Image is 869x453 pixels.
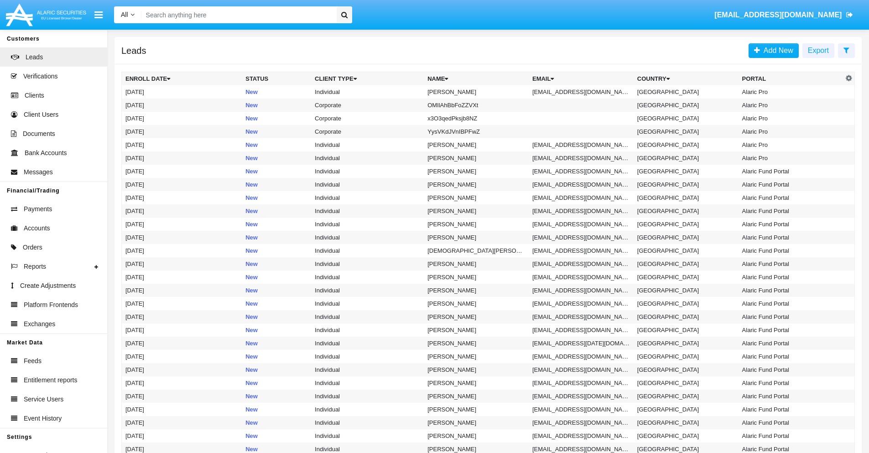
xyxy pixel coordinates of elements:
[739,204,843,218] td: Alaric Fund Portal
[424,204,529,218] td: [PERSON_NAME]
[739,350,843,363] td: Alaric Fund Portal
[122,363,242,376] td: [DATE]
[24,204,52,214] span: Payments
[739,257,843,271] td: Alaric Fund Portal
[529,323,634,337] td: [EMAIL_ADDRESS][DOMAIN_NAME]
[739,323,843,337] td: Alaric Fund Portal
[122,138,242,151] td: [DATE]
[739,376,843,390] td: Alaric Fund Portal
[122,271,242,284] td: [DATE]
[311,191,424,204] td: Individual
[424,429,529,443] td: [PERSON_NAME]
[634,204,739,218] td: [GEOGRAPHIC_DATA]
[739,390,843,403] td: Alaric Fund Portal
[122,376,242,390] td: [DATE]
[26,52,43,62] span: Leads
[634,112,739,125] td: [GEOGRAPHIC_DATA]
[311,178,424,191] td: Individual
[739,85,843,99] td: Alaric Pro
[311,72,424,86] th: Client Type
[122,165,242,178] td: [DATE]
[529,165,634,178] td: [EMAIL_ADDRESS][DOMAIN_NAME]
[311,125,424,138] td: Corporate
[122,85,242,99] td: [DATE]
[424,85,529,99] td: [PERSON_NAME]
[424,165,529,178] td: [PERSON_NAME]
[634,390,739,403] td: [GEOGRAPHIC_DATA]
[311,112,424,125] td: Corporate
[424,363,529,376] td: [PERSON_NAME]
[739,138,843,151] td: Alaric Pro
[739,244,843,257] td: Alaric Fund Portal
[634,429,739,443] td: [GEOGRAPHIC_DATA]
[739,112,843,125] td: Alaric Pro
[242,257,311,271] td: New
[739,284,843,297] td: Alaric Fund Portal
[122,244,242,257] td: [DATE]
[424,231,529,244] td: [PERSON_NAME]
[424,416,529,429] td: [PERSON_NAME]
[739,271,843,284] td: Alaric Fund Portal
[311,310,424,323] td: Individual
[311,297,424,310] td: Individual
[529,429,634,443] td: [EMAIL_ADDRESS][DOMAIN_NAME]
[529,376,634,390] td: [EMAIL_ADDRESS][DOMAIN_NAME]
[424,72,529,86] th: Name
[122,310,242,323] td: [DATE]
[311,85,424,99] td: Individual
[634,271,739,284] td: [GEOGRAPHIC_DATA]
[424,178,529,191] td: [PERSON_NAME]
[122,178,242,191] td: [DATE]
[749,43,799,58] a: Add New
[311,284,424,297] td: Individual
[634,284,739,297] td: [GEOGRAPHIC_DATA]
[311,99,424,112] td: Corporate
[634,72,739,86] th: Country
[802,43,834,58] button: Export
[122,231,242,244] td: [DATE]
[634,231,739,244] td: [GEOGRAPHIC_DATA]
[634,218,739,231] td: [GEOGRAPHIC_DATA]
[122,284,242,297] td: [DATE]
[808,47,829,54] span: Export
[24,375,78,385] span: Entitlement reports
[122,218,242,231] td: [DATE]
[739,416,843,429] td: Alaric Fund Portal
[242,363,311,376] td: New
[24,414,62,423] span: Event History
[634,125,739,138] td: [GEOGRAPHIC_DATA]
[122,99,242,112] td: [DATE]
[634,416,739,429] td: [GEOGRAPHIC_DATA]
[122,191,242,204] td: [DATE]
[529,416,634,429] td: [EMAIL_ADDRESS][DOMAIN_NAME]
[424,310,529,323] td: [PERSON_NAME]
[424,112,529,125] td: x3O3qedPksjb8NZ
[242,350,311,363] td: New
[242,231,311,244] td: New
[242,151,311,165] td: New
[424,337,529,350] td: [PERSON_NAME]
[242,323,311,337] td: New
[529,204,634,218] td: [EMAIL_ADDRESS][DOMAIN_NAME]
[122,390,242,403] td: [DATE]
[424,151,529,165] td: [PERSON_NAME]
[529,403,634,416] td: [EMAIL_ADDRESS][DOMAIN_NAME]
[424,257,529,271] td: [PERSON_NAME]
[424,350,529,363] td: [PERSON_NAME]
[24,167,53,177] span: Messages
[122,72,242,86] th: Enroll Date
[122,204,242,218] td: [DATE]
[242,99,311,112] td: New
[122,151,242,165] td: [DATE]
[424,403,529,416] td: [PERSON_NAME]
[23,72,57,81] span: Verifications
[242,204,311,218] td: New
[24,300,78,310] span: Platform Frontends
[634,165,739,178] td: [GEOGRAPHIC_DATA]
[242,191,311,204] td: New
[311,204,424,218] td: Individual
[634,257,739,271] td: [GEOGRAPHIC_DATA]
[634,363,739,376] td: [GEOGRAPHIC_DATA]
[311,390,424,403] td: Individual
[242,416,311,429] td: New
